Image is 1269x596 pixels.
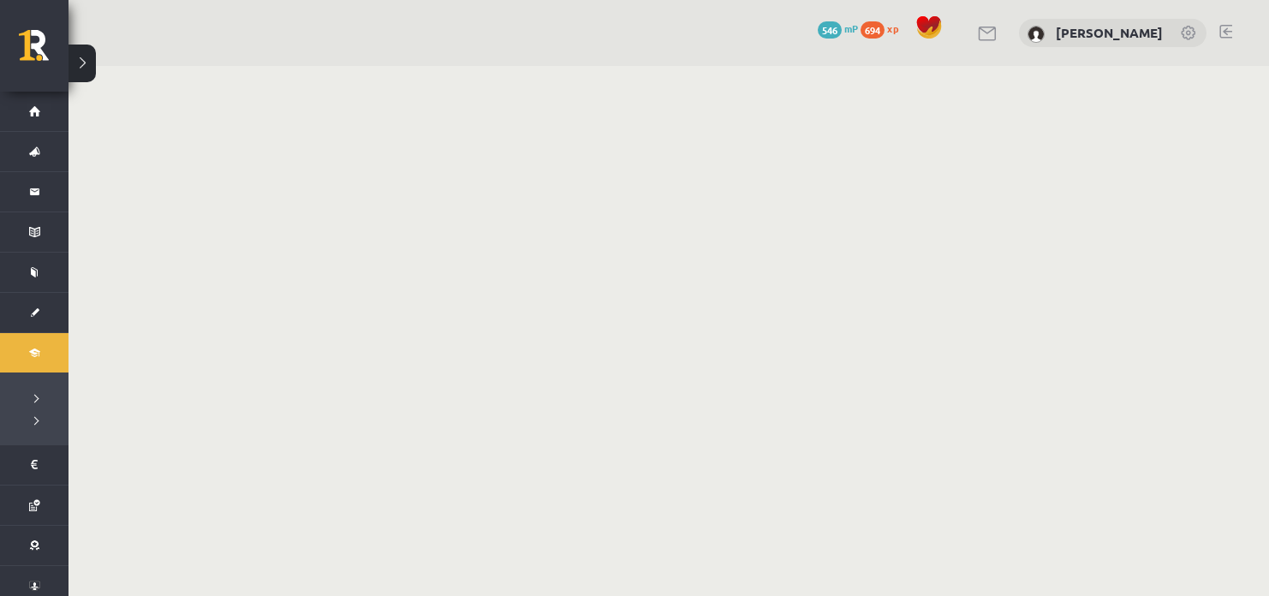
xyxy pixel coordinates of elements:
span: 694 [861,21,885,39]
a: [PERSON_NAME] [1056,24,1163,41]
span: mP [844,21,858,35]
a: Rīgas 1. Tālmācības vidusskola [19,30,69,73]
span: 546 [818,21,842,39]
span: xp [887,21,898,35]
a: 694 xp [861,21,907,35]
a: 546 mP [818,21,858,35]
img: Kitija Borkovska [1028,26,1045,43]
